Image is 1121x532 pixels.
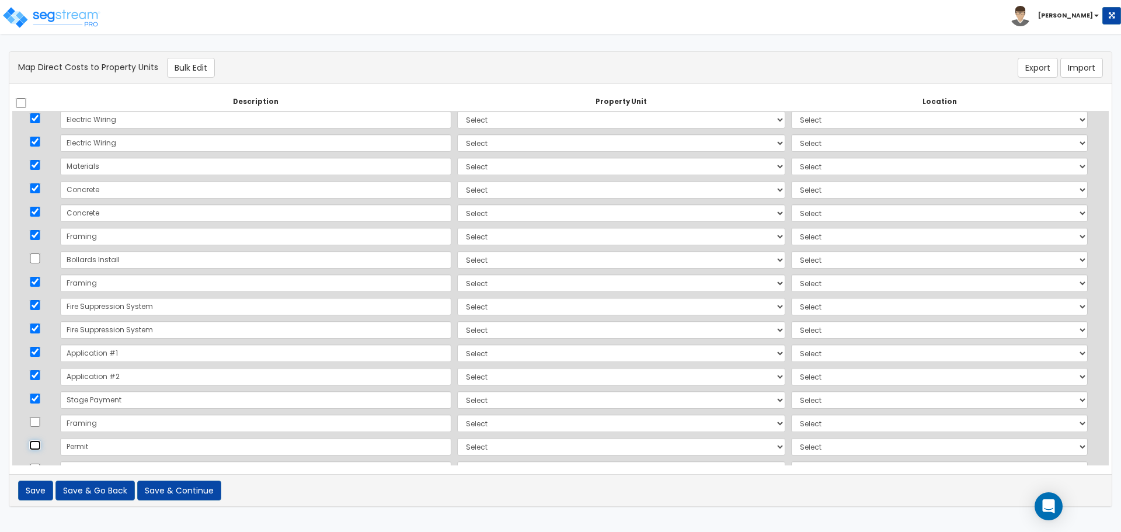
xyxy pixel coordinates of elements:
b: [PERSON_NAME] [1038,11,1093,20]
button: Save & Continue [137,481,221,500]
button: Import [1060,58,1103,78]
button: Export [1018,58,1058,78]
button: Bulk Edit [167,58,215,78]
th: Location [788,93,1091,112]
img: avatar.png [1010,6,1031,26]
button: Save & Go Back [55,481,135,500]
button: Save [18,481,53,500]
div: Map Direct Costs to Property Units [9,58,744,78]
th: Property Unit [454,93,788,112]
img: logo_pro_r.png [2,6,101,29]
th: Description [57,93,454,112]
div: Open Intercom Messenger [1035,492,1063,520]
